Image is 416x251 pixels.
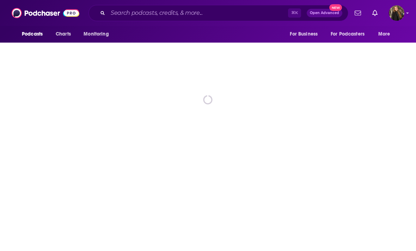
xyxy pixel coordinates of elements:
button: open menu [285,27,326,41]
button: open menu [326,27,375,41]
span: Monitoring [84,29,109,39]
button: open menu [373,27,399,41]
span: For Business [290,29,318,39]
img: Podchaser - Follow, Share and Rate Podcasts [12,6,79,20]
span: Charts [56,29,71,39]
a: Show notifications dropdown [369,7,380,19]
span: For Podcasters [331,29,365,39]
button: open menu [17,27,52,41]
button: open menu [79,27,118,41]
span: Podcasts [22,29,43,39]
span: New [329,4,342,11]
a: Show notifications dropdown [352,7,364,19]
span: Logged in as anamarquis [389,5,404,21]
img: User Profile [389,5,404,21]
button: Show profile menu [389,5,404,21]
div: Search podcasts, credits, & more... [88,5,348,21]
span: More [378,29,390,39]
span: ⌘ K [288,8,301,18]
span: Open Advanced [310,11,339,15]
input: Search podcasts, credits, & more... [108,7,288,19]
button: Open AdvancedNew [307,9,342,17]
a: Charts [51,27,75,41]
